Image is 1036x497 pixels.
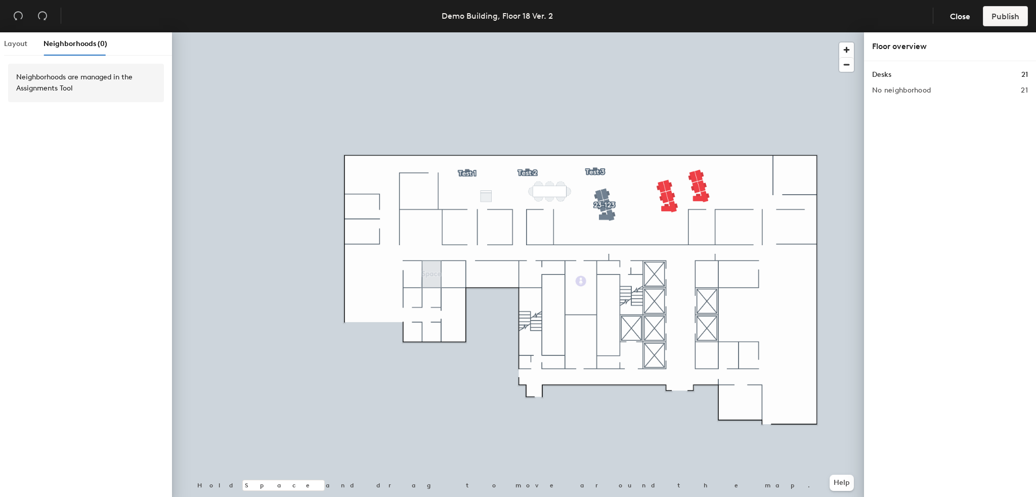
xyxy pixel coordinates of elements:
h2: No neighborhood [872,86,931,95]
h1: 21 [1021,69,1028,80]
h1: Desks [872,69,891,80]
button: Help [830,475,854,491]
div: Floor overview [872,40,1028,53]
button: Undo (⌘ + Z) [8,6,28,26]
h2: 21 [1021,86,1028,95]
div: Demo Building, Floor 18 Ver. 2 [442,10,553,22]
button: Publish [983,6,1028,26]
span: Layout [4,39,27,48]
span: Close [950,12,970,21]
button: Close [941,6,979,26]
span: Neighborhoods (0) [44,39,107,48]
button: Redo (⌘ + ⇧ + Z) [32,6,53,26]
span: undo [13,11,23,21]
div: Neighborhoods are managed in the Assignments Tool [16,72,156,94]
